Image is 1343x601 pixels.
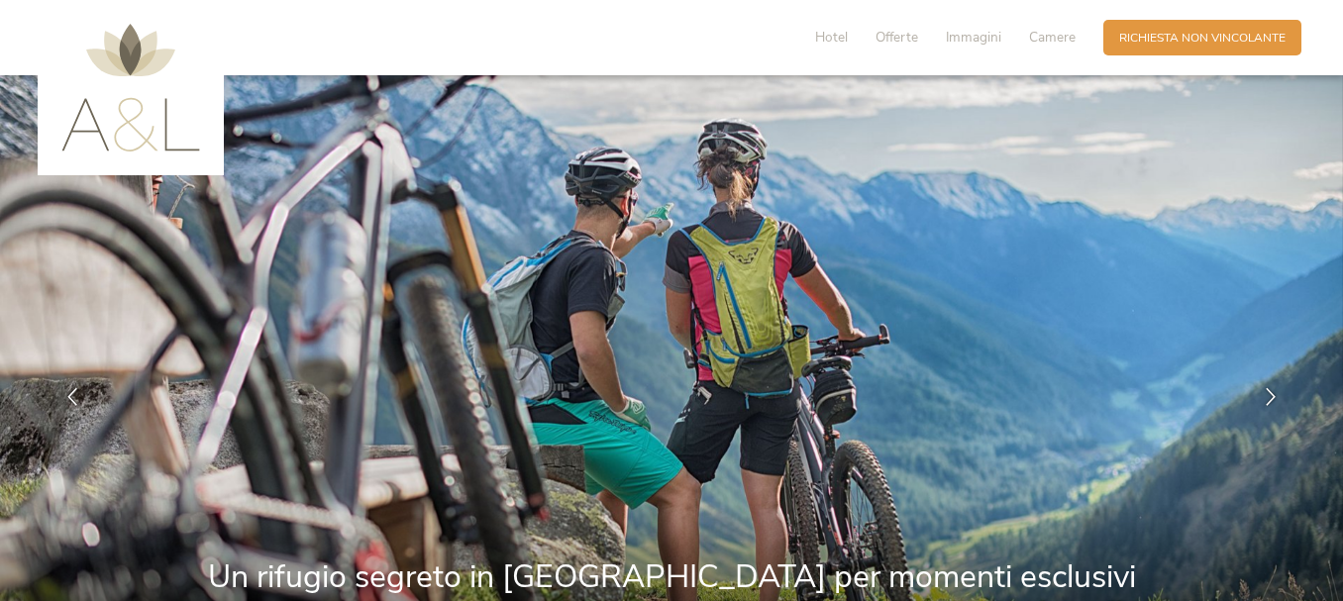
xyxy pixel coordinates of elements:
span: Immagini [946,28,1001,47]
span: Richiesta non vincolante [1119,30,1286,47]
span: Hotel [815,28,848,47]
span: Offerte [876,28,918,47]
span: Camere [1029,28,1076,47]
img: AMONTI & LUNARIS Wellnessresort [61,24,200,151]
